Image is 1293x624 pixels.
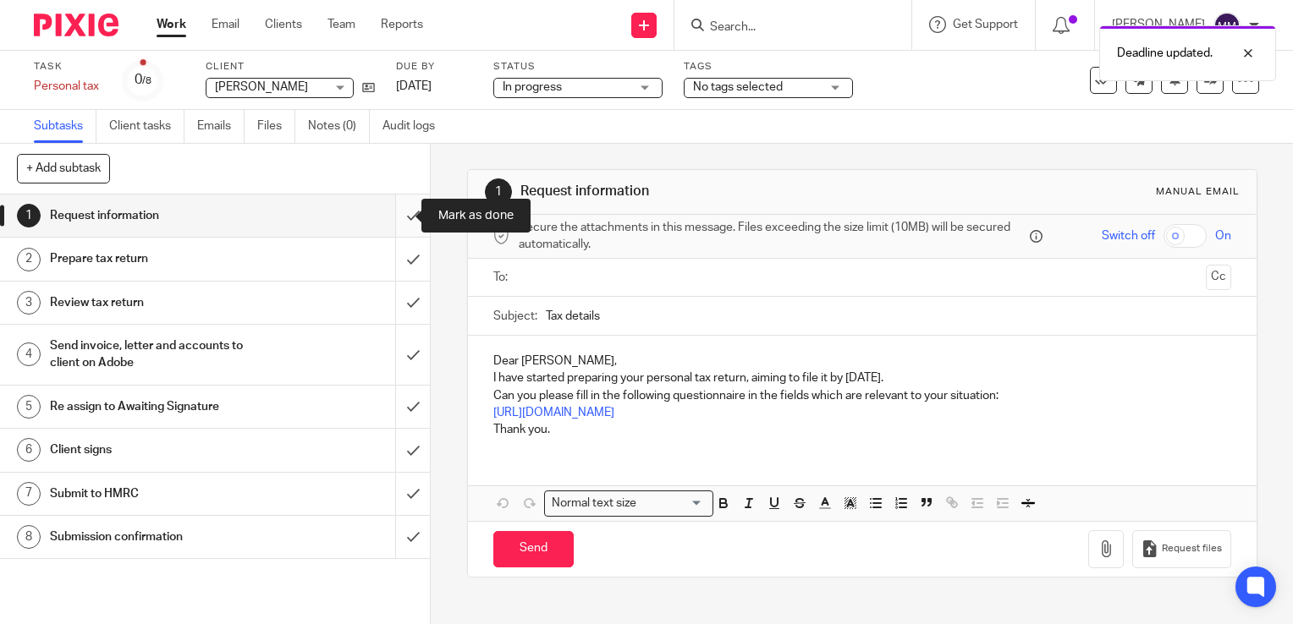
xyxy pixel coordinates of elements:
[493,353,1231,369] p: Dear [PERSON_NAME],
[642,495,703,512] input: Search for option
[327,16,355,33] a: Team
[1162,542,1222,556] span: Request files
[50,394,269,419] h1: Re assign to Awaiting Signature
[215,81,308,93] span: [PERSON_NAME]
[519,219,1026,254] span: Secure the attachments in this message. Files exceeding the size limit (10MB) will be secured aut...
[493,269,512,286] label: To:
[50,481,269,506] h1: Submit to HMRC
[17,154,110,183] button: + Add subtask
[493,369,1231,386] p: I have started preparing your personal tax return, aiming to file it by [DATE].
[50,524,269,550] h1: Submission confirmation
[548,495,641,512] span: Normal text size
[50,290,269,315] h1: Review tax return
[17,204,41,227] div: 1
[493,407,614,419] a: [URL][DOMAIN_NAME]
[396,80,432,92] span: [DATE]
[493,421,1231,438] p: Thank you.
[503,81,562,93] span: In progress
[142,76,151,85] small: /8
[396,60,472,74] label: Due by
[17,248,41,271] div: 2
[520,183,898,200] h1: Request information
[17,438,41,462] div: 6
[212,16,239,33] a: Email
[17,395,41,419] div: 5
[17,525,41,549] div: 8
[50,246,269,271] h1: Prepare tax return
[485,178,512,205] div: 1
[493,308,537,325] label: Subject:
[17,291,41,315] div: 3
[135,70,151,90] div: 0
[544,490,713,517] div: Search for option
[50,203,269,228] h1: Request information
[1206,265,1231,290] button: Cc
[1156,185,1240,199] div: Manual email
[1213,12,1241,39] img: svg%3E
[1117,45,1213,62] p: Deadline updated.
[34,14,118,36] img: Pixie
[34,110,96,143] a: Subtasks
[197,110,245,143] a: Emails
[493,531,574,567] input: Send
[493,60,663,74] label: Status
[17,482,41,506] div: 7
[265,16,302,33] a: Clients
[257,110,295,143] a: Files
[1102,227,1155,244] span: Switch off
[1215,227,1231,244] span: On
[381,16,423,33] a: Reports
[1132,530,1230,568] button: Request files
[382,110,448,143] a: Audit logs
[50,437,269,463] h1: Client signs
[34,78,102,95] div: Personal tax
[34,60,102,74] label: Task
[493,387,1231,404] p: Can you please fill in the following questionnaire in the fields which are relevant to your situa...
[17,342,41,366] div: 4
[206,60,375,74] label: Client
[308,110,370,143] a: Notes (0)
[109,110,184,143] a: Client tasks
[50,333,269,376] h1: Send invoice, letter and accounts to client on Adobe
[157,16,186,33] a: Work
[693,81,783,93] span: No tags selected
